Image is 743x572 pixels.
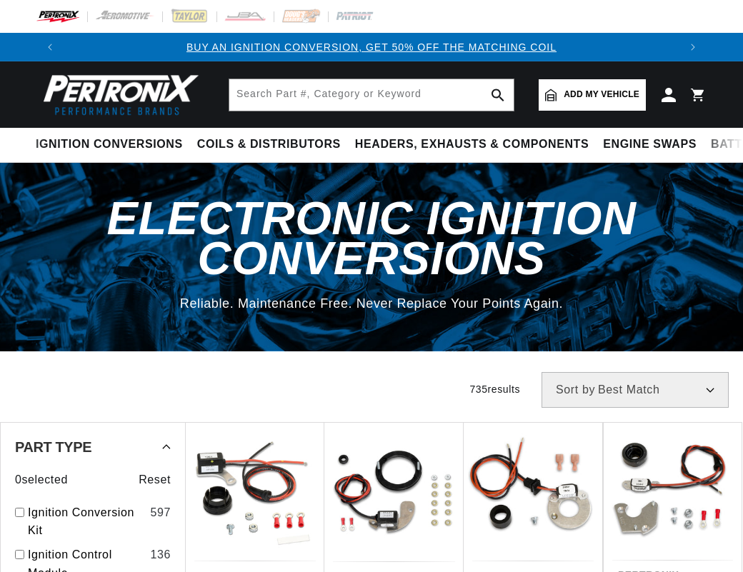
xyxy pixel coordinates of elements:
[36,70,200,119] img: Pertronix
[36,137,183,152] span: Ignition Conversions
[603,137,697,152] span: Engine Swaps
[64,39,679,55] div: Announcement
[564,88,639,101] span: Add my vehicle
[229,79,514,111] input: Search Part #, Category or Keyword
[36,33,64,61] button: Translation missing: en.sections.announcements.previous_announcement
[679,33,707,61] button: Translation missing: en.sections.announcements.next_announcement
[482,79,514,111] button: search button
[596,128,704,161] summary: Engine Swaps
[107,192,637,284] span: Electronic Ignition Conversions
[348,128,596,161] summary: Headers, Exhausts & Components
[355,137,589,152] span: Headers, Exhausts & Components
[150,546,171,564] div: 136
[139,471,171,489] span: Reset
[190,128,348,161] summary: Coils & Distributors
[150,503,171,522] div: 597
[15,440,91,454] span: Part Type
[28,503,144,540] a: Ignition Conversion Kit
[556,384,595,396] span: Sort by
[180,296,563,311] span: Reliable. Maintenance Free. Never Replace Your Points Again.
[539,79,646,111] a: Add my vehicle
[542,372,729,408] select: Sort by
[197,137,341,152] span: Coils & Distributors
[186,41,557,53] a: BUY AN IGNITION CONVERSION, GET 50% OFF THE MATCHING COIL
[15,471,68,489] span: 0 selected
[36,128,190,161] summary: Ignition Conversions
[64,39,679,55] div: 1 of 3
[469,383,520,395] span: 735 results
